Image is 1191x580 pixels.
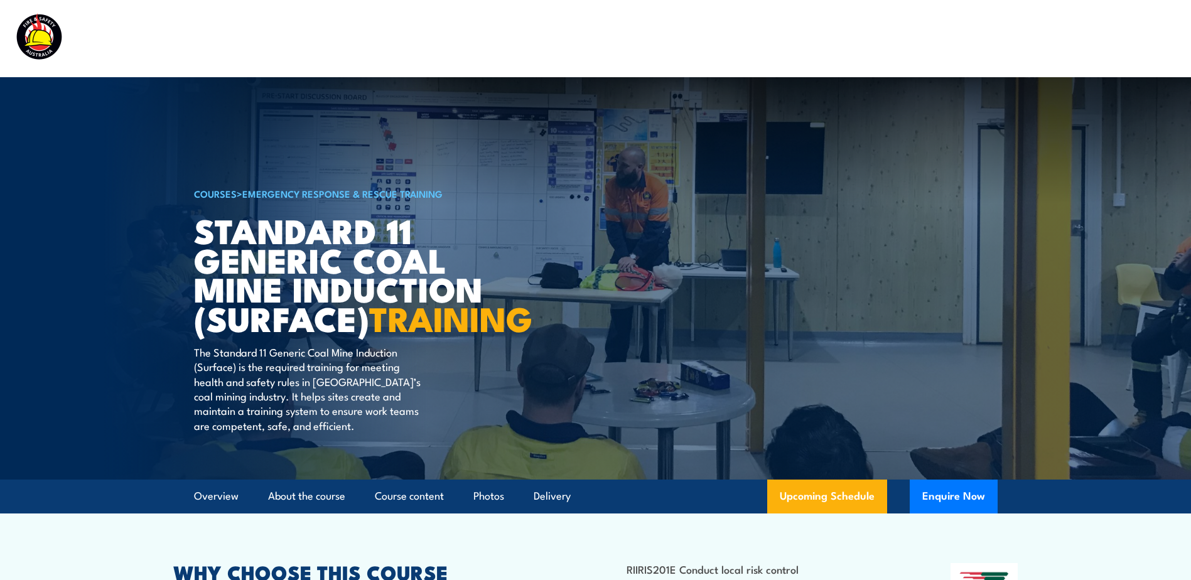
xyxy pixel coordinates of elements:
[194,186,237,200] a: COURSES
[509,22,549,55] a: Courses
[194,480,239,513] a: Overview
[627,562,890,576] li: RIIRIS201E Conduct local risk control
[1092,22,1132,55] a: Contact
[194,215,504,333] h1: Standard 11 Generic Coal Mine Induction (Surface)
[687,22,837,55] a: Emergency Response Services
[767,480,887,513] a: Upcoming Schedule
[534,480,571,513] a: Delivery
[375,480,444,513] a: Course content
[576,22,660,55] a: Course Calendar
[994,22,1065,55] a: Learner Portal
[473,480,504,513] a: Photos
[865,22,911,55] a: About Us
[268,480,345,513] a: About the course
[242,186,443,200] a: Emergency Response & Rescue Training
[910,480,998,513] button: Enquire Now
[939,22,966,55] a: News
[194,345,423,432] p: The Standard 11 Generic Coal Mine Induction (Surface) is the required training for meeting health...
[369,291,532,343] strong: TRAINING
[194,186,504,201] h6: >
